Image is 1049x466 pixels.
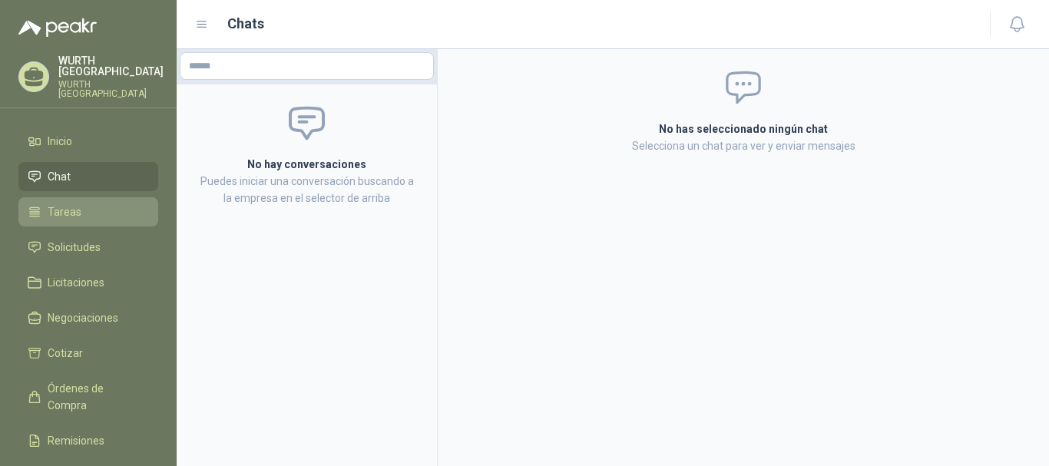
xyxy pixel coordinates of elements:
p: Selecciona un chat para ver y enviar mensajes [475,137,1011,154]
a: Inicio [18,127,158,156]
a: Chat [18,162,158,191]
a: Remisiones [18,426,158,455]
span: Solicitudes [48,239,101,256]
h1: Chats [227,13,264,35]
p: WURTH [GEOGRAPHIC_DATA] [58,55,164,77]
span: Tareas [48,203,81,220]
h2: No has seleccionado ningún chat [475,121,1011,137]
p: WURTH [GEOGRAPHIC_DATA] [58,80,164,98]
span: Cotizar [48,345,83,362]
img: Logo peakr [18,18,97,37]
a: Órdenes de Compra [18,374,158,420]
span: Remisiones [48,432,104,449]
a: Tareas [18,197,158,226]
span: Licitaciones [48,274,104,291]
a: Negociaciones [18,303,158,332]
a: Solicitudes [18,233,158,262]
a: Cotizar [18,339,158,368]
span: Inicio [48,133,72,150]
a: Licitaciones [18,268,158,297]
span: Chat [48,168,71,185]
p: Puedes iniciar una conversación buscando a la empresa en el selector de arriba [195,173,419,207]
h2: No hay conversaciones [195,156,419,173]
span: Negociaciones [48,309,118,326]
span: Órdenes de Compra [48,380,144,414]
